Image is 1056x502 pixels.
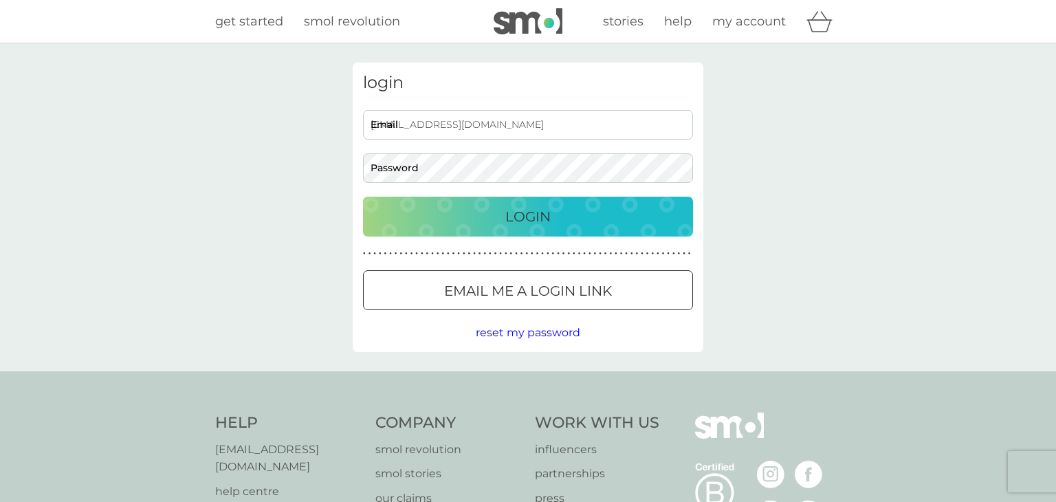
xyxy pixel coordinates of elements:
[505,250,507,257] p: ●
[463,250,465,257] p: ●
[657,250,659,257] p: ●
[499,250,502,257] p: ●
[678,250,681,257] p: ●
[536,250,539,257] p: ●
[363,250,366,257] p: ●
[525,250,528,257] p: ●
[646,250,649,257] p: ●
[304,12,400,32] a: smol revolution
[630,250,633,257] p: ●
[489,250,492,257] p: ●
[757,461,784,488] img: visit the smol Instagram page
[662,250,665,257] p: ●
[672,250,675,257] p: ●
[444,280,612,302] p: Email me a login link
[215,413,362,434] h4: Help
[476,324,580,342] button: reset my password
[712,12,786,32] a: my account
[384,250,387,257] p: ●
[620,250,623,257] p: ●
[552,250,555,257] p: ●
[452,250,455,257] p: ●
[651,250,654,257] p: ●
[421,250,423,257] p: ●
[688,250,691,257] p: ●
[431,250,434,257] p: ●
[603,14,643,29] span: stories
[594,250,597,257] p: ●
[795,461,822,488] img: visit the smol Facebook page
[379,250,382,257] p: ●
[578,250,581,257] p: ●
[494,8,562,34] img: smol
[541,250,544,257] p: ●
[441,250,444,257] p: ●
[395,250,397,257] p: ●
[535,465,659,483] a: partnerships
[567,250,570,257] p: ●
[603,12,643,32] a: stories
[363,197,693,237] button: Login
[363,270,693,310] button: Email me a login link
[399,250,402,257] p: ●
[641,250,643,257] p: ●
[368,250,371,257] p: ●
[712,14,786,29] span: my account
[562,250,565,257] p: ●
[457,250,460,257] p: ●
[664,14,692,29] span: help
[405,250,408,257] p: ●
[473,250,476,257] p: ●
[437,250,439,257] p: ●
[535,441,659,459] a: influencers
[636,250,639,257] p: ●
[468,250,471,257] p: ●
[375,441,522,459] a: smol revolution
[547,250,549,257] p: ●
[476,326,580,339] span: reset my password
[389,250,392,257] p: ●
[447,250,450,257] p: ●
[410,250,413,257] p: ●
[373,250,376,257] p: ●
[215,14,283,29] span: get started
[505,206,551,228] p: Login
[494,250,497,257] p: ●
[609,250,612,257] p: ●
[515,250,518,257] p: ●
[806,8,841,35] div: basket
[375,413,522,434] h4: Company
[215,441,362,476] a: [EMAIL_ADDRESS][DOMAIN_NAME]
[215,483,362,501] a: help centre
[615,250,617,257] p: ●
[695,413,764,459] img: smol
[604,250,607,257] p: ●
[483,250,486,257] p: ●
[535,413,659,434] h4: Work With Us
[375,465,522,483] a: smol stories
[478,250,481,257] p: ●
[426,250,429,257] p: ●
[599,250,602,257] p: ●
[215,12,283,32] a: get started
[583,250,586,257] p: ●
[625,250,628,257] p: ●
[520,250,523,257] p: ●
[415,250,418,257] p: ●
[363,73,693,93] h3: login
[664,12,692,32] a: help
[510,250,513,257] p: ●
[557,250,560,257] p: ●
[683,250,685,257] p: ●
[573,250,575,257] p: ●
[304,14,400,29] span: smol revolution
[531,250,533,257] p: ●
[667,250,670,257] p: ●
[588,250,591,257] p: ●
